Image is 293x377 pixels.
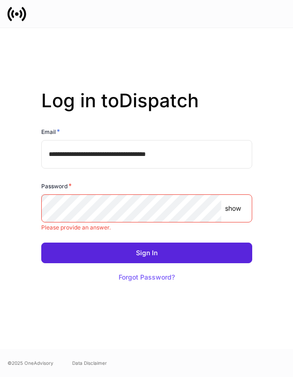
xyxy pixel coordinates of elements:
h2: Log in to Dispatch [41,89,252,127]
div: Forgot Password? [119,274,175,281]
p: Please provide an answer. [41,224,252,231]
div: Sign In [136,250,158,256]
a: Data Disclaimer [72,359,107,367]
p: show [225,204,241,213]
button: Forgot Password? [107,267,187,288]
h6: Email [41,127,60,136]
button: Sign In [41,243,252,263]
h6: Password [41,181,72,191]
span: © 2025 OneAdvisory [8,359,53,367]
